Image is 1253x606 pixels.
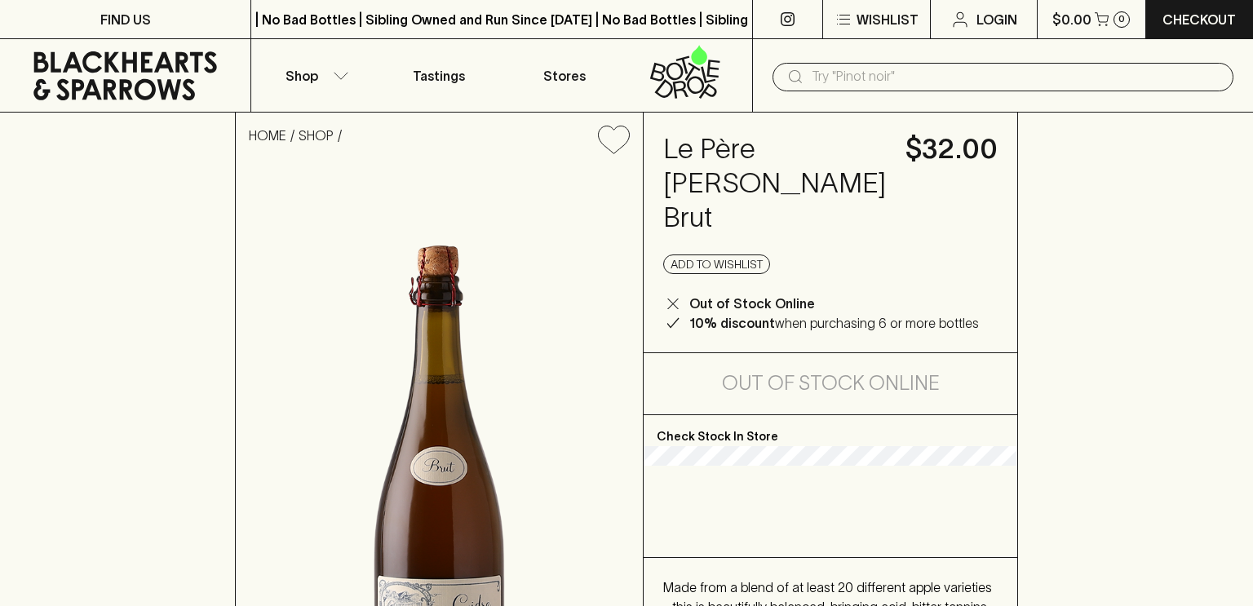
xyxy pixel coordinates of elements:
[249,128,286,143] a: HOME
[251,39,376,112] button: Shop
[100,10,151,29] p: FIND US
[377,39,502,112] a: Tastings
[812,64,1220,90] input: Try "Pinot noir"
[502,39,626,112] a: Stores
[591,119,636,161] button: Add to wishlist
[1118,15,1125,24] p: 0
[689,316,775,330] b: 10% discount
[1052,10,1091,29] p: $0.00
[644,415,1017,446] p: Check Stock In Store
[1162,10,1236,29] p: Checkout
[543,66,586,86] p: Stores
[286,66,318,86] p: Shop
[689,294,815,313] p: Out of Stock Online
[663,254,770,274] button: Add to wishlist
[905,132,998,166] h4: $32.00
[976,10,1017,29] p: Login
[722,370,940,396] h5: Out of Stock Online
[413,66,465,86] p: Tastings
[663,132,886,235] h4: Le Père [PERSON_NAME] Brut
[857,10,919,29] p: Wishlist
[299,128,334,143] a: SHOP
[689,313,979,333] p: when purchasing 6 or more bottles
